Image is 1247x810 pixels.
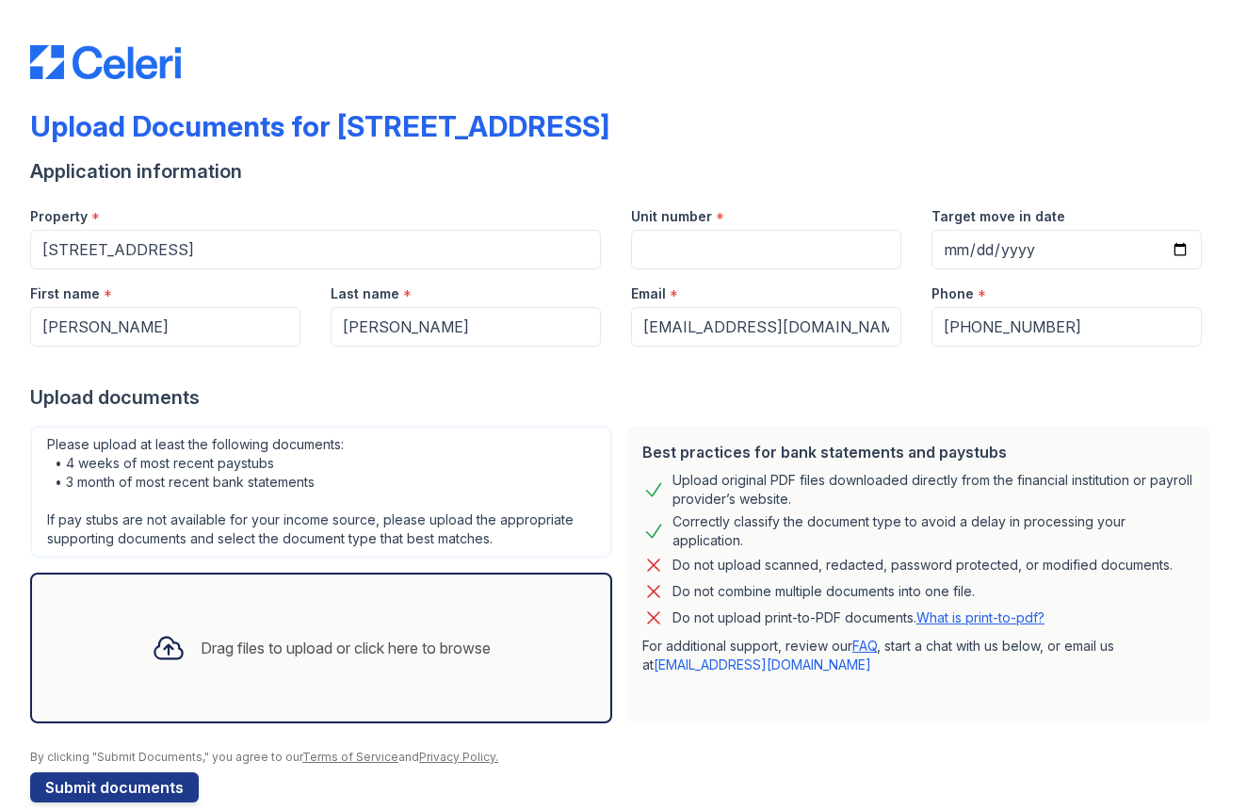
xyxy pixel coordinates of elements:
a: [EMAIL_ADDRESS][DOMAIN_NAME] [654,656,871,672]
label: Unit number [631,207,712,226]
label: Email [631,284,666,303]
div: Best practices for bank statements and paystubs [642,441,1194,463]
div: Please upload at least the following documents: • 4 weeks of most recent paystubs • 3 month of mo... [30,426,612,558]
div: By clicking "Submit Documents," you agree to our and [30,750,1217,765]
label: Phone [931,284,974,303]
p: Do not upload print-to-PDF documents. [672,608,1045,627]
div: Do not upload scanned, redacted, password protected, or modified documents. [672,554,1173,576]
div: Do not combine multiple documents into one file. [672,580,975,603]
div: Upload documents [30,384,1217,411]
label: Property [30,207,88,226]
div: Application information [30,158,1217,185]
div: Drag files to upload or click here to browse [201,637,491,659]
a: FAQ [852,638,877,654]
img: CE_Logo_Blue-a8612792a0a2168367f1c8372b55b34899dd931a85d93a1a3d3e32e68fde9ad4.png [30,45,181,79]
a: Terms of Service [302,750,398,764]
label: Last name [331,284,399,303]
div: Correctly classify the document type to avoid a delay in processing your application. [672,512,1194,550]
button: Submit documents [30,772,199,802]
a: Privacy Policy. [419,750,498,764]
div: Upload original PDF files downloaded directly from the financial institution or payroll provider’... [672,471,1194,509]
div: Upload Documents for [STREET_ADDRESS] [30,109,609,143]
p: For additional support, review our , start a chat with us below, or email us at [642,637,1194,674]
label: Target move in date [931,207,1065,226]
a: What is print-to-pdf? [916,609,1045,625]
label: First name [30,284,100,303]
